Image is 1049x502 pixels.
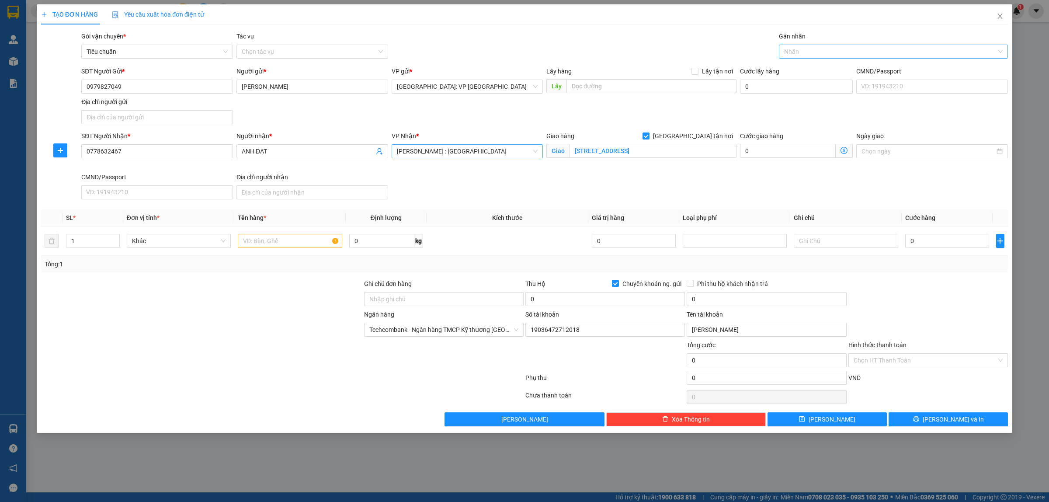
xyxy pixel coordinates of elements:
[913,416,919,423] span: printer
[87,45,228,58] span: Tiêu chuẩn
[856,66,1008,76] div: CMND/Passport
[364,311,394,318] label: Ngân hàng
[662,416,668,423] span: delete
[392,66,543,76] div: VP gửi
[525,323,685,337] input: Số tài khoản
[841,147,848,154] span: dollar-circle
[236,185,388,199] input: Địa chỉ của người nhận
[687,342,716,349] span: Tổng cước
[492,214,522,221] span: Kích thước
[8,52,35,62] span: Số kiện
[81,33,126,40] span: Gói vận chuyển
[53,143,67,157] button: plus
[996,234,1004,248] button: plus
[445,412,604,426] button: [PERSON_NAME]
[570,144,736,158] input: Giao tận nơi
[740,80,853,94] input: Cước lấy hàng
[127,214,160,221] span: Đơn vị tính
[546,79,566,93] span: Lấy
[236,33,254,40] label: Tác vụ
[694,279,771,289] span: Phí thu hộ khách nhận trả
[525,311,559,318] label: Số tài khoản
[238,234,342,248] input: VD: Bàn, Ghế
[905,214,935,221] span: Cước hàng
[236,131,388,141] div: Người nhận
[848,374,861,381] span: VND
[923,415,984,424] span: [PERSON_NAME] và In
[132,234,226,248] span: Khác
[592,214,624,221] span: Giá trị hàng
[369,323,518,336] span: Techcombank - Ngân hàng TMCP Kỹ thương Việt Nam
[566,79,736,93] input: Dọc đường
[54,147,67,154] span: plus
[45,234,59,248] button: delete
[606,412,766,426] button: deleteXóa Thông tin
[672,415,710,424] span: Xóa Thông tin
[794,234,898,248] input: Ghi Chú
[592,234,676,248] input: 0
[414,234,423,248] span: kg
[740,144,836,158] input: Cước giao hàng
[740,132,783,139] label: Cước giao hàng
[81,66,233,76] div: SĐT Người Gửi
[112,11,204,18] span: Yêu cầu xuất hóa đơn điện tử
[779,33,806,40] label: Gán nhãn
[45,259,405,269] div: Tổng: 1
[397,80,538,93] span: Hà Nội: VP Long Biên
[41,11,47,17] span: plus
[41,11,98,18] span: TẠO ĐƠN HÀNG
[371,214,402,221] span: Định lượng
[112,11,119,18] img: icon
[889,412,1008,426] button: printer[PERSON_NAME] và In
[364,292,524,306] input: Ghi chú đơn hàng
[81,131,233,141] div: SĐT Người Nhận
[524,390,686,406] div: Chưa thanh toán
[236,172,388,182] div: Địa chỉ người nhận
[236,66,388,76] div: Người gửi
[546,144,570,158] span: Giao
[740,68,779,75] label: Cước lấy hàng
[687,323,846,337] input: Tên tài khoản
[619,279,685,289] span: Chuyển khoản ng. gửi
[397,145,538,158] span: Hồ Chí Minh : Kho Quận 12
[81,172,233,182] div: CMND/Passport
[364,280,412,287] label: Ghi chú đơn hàng
[546,68,572,75] span: Lấy hàng
[3,11,55,18] span: 09:52:42 [DATE]
[856,132,884,139] label: Ngày giao
[81,97,233,107] div: Địa chỉ người gửi
[687,311,723,318] label: Tên tài khoản
[77,43,225,62] span: 2 CAN MÀU XANH + 1 CAN MÀU TRẮNG HÀNG HÓA CHẤT
[39,40,71,65] span: 1/3
[650,131,736,141] span: [GEOGRAPHIC_DATA] tận nơi
[768,412,887,426] button: save[PERSON_NAME]
[546,132,574,139] span: Giao hàng
[525,280,545,287] span: Thu Hộ
[524,373,686,388] div: Phụ thu
[376,148,383,155] span: user-add
[81,110,233,124] input: Địa chỉ của người gửi
[997,237,1004,244] span: plus
[848,342,907,349] label: Hình thức thanh toán
[66,214,73,221] span: SL
[3,20,99,28] span: 52157_dinhvantuyen.longhoan
[799,416,805,423] span: save
[679,209,790,227] th: Loại phụ phí
[392,132,416,139] span: VP Nhận
[997,13,1004,20] span: close
[698,66,736,76] span: Lấy tận nơi
[861,146,995,156] input: Ngày giao
[790,209,901,227] th: Ghi chú
[988,4,1012,29] button: Close
[238,214,266,221] span: Tên hàng
[501,415,548,424] span: [PERSON_NAME]
[809,415,855,424] span: [PERSON_NAME]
